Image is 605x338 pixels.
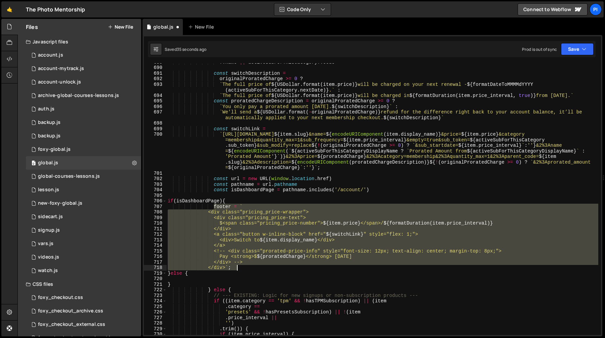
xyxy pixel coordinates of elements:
[144,215,167,221] div: 709
[144,221,167,226] div: 710
[1,1,18,18] a: 🤙
[518,3,588,15] a: Connect to Webflow
[144,193,167,199] div: 705
[18,277,141,291] div: CSS files
[144,332,167,337] div: 730
[26,170,141,183] div: 13533/35292.js
[144,65,167,71] div: 690
[38,133,61,139] div: backup.js
[26,197,141,210] div: 13533/40053.js
[144,320,167,326] div: 728
[26,224,141,237] div: 13533/35364.js
[561,43,594,55] button: Save
[38,254,59,260] div: videos.js
[38,241,53,247] div: vars.js
[26,318,141,331] div: 13533/38747.css
[38,214,63,220] div: sidecart.js
[144,71,167,76] div: 691
[26,183,141,197] div: 13533/35472.js
[26,237,141,250] div: 13533/38978.js
[26,75,141,89] div: 13533/41206.js
[144,182,167,188] div: 703
[144,293,167,299] div: 723
[144,76,167,82] div: 692
[26,62,141,75] div: 13533/38628.js
[38,160,58,166] div: global.js
[38,120,61,126] div: backup.js
[26,48,141,62] div: 13533/34220.js
[38,268,58,274] div: watch.js
[144,104,167,110] div: 696
[38,200,82,206] div: new-foxy-global.js
[144,260,167,265] div: 717
[38,66,84,72] div: account-mytrack.js
[165,46,206,52] div: Saved
[144,315,167,321] div: 727
[144,248,167,254] div: 715
[38,52,63,58] div: account.js
[26,102,141,116] div: 13533/34034.js
[108,24,133,30] button: New File
[26,129,141,143] div: 13533/45031.js
[590,3,602,15] a: Pi
[38,322,105,328] div: foxy_checkout_external.css
[26,291,141,304] div: 13533/38507.css
[38,173,100,179] div: global-courses-lessons.js
[26,143,141,156] div: 13533/34219.js
[522,46,557,52] div: Prod is out of sync
[144,209,167,215] div: 708
[38,227,60,233] div: signup.js
[144,187,167,193] div: 704
[144,226,167,232] div: 711
[177,46,206,52] div: 35 seconds ago
[144,109,167,121] div: 697
[144,237,167,243] div: 713
[38,187,59,193] div: lesson.js
[38,79,81,85] div: account-unlock.js
[144,232,167,237] div: 712
[144,304,167,310] div: 725
[144,121,167,126] div: 698
[38,106,54,112] div: auth.js
[144,287,167,293] div: 722
[144,204,167,210] div: 707
[144,93,167,99] div: 694
[38,93,119,99] div: archive-global-courses-lessons.js
[144,326,167,332] div: 729
[144,254,167,260] div: 716
[153,24,173,30] div: global.js
[38,295,83,301] div: foxy_checkout.css
[144,132,167,171] div: 700
[144,298,167,304] div: 724
[144,126,167,132] div: 699
[144,243,167,248] div: 714
[26,304,141,318] div: 13533/44030.css
[26,250,141,264] div: 13533/42246.js
[26,89,141,102] div: 13533/43968.js
[26,156,141,170] div: 13533/39483.js
[144,98,167,104] div: 695
[274,3,331,15] button: Code Only
[26,264,141,277] div: 13533/38527.js
[38,308,103,314] div: foxy_checkout_archive.css
[188,24,216,30] div: New File
[38,146,71,153] div: foxy-global.js
[26,23,38,31] h2: Files
[144,176,167,182] div: 702
[144,282,167,288] div: 721
[18,35,141,48] div: Javascript files
[144,82,167,93] div: 693
[144,276,167,282] div: 720
[26,5,85,13] div: The Photo Mentorship
[32,161,36,166] span: 0
[144,265,167,271] div: 718
[26,210,141,224] div: 13533/43446.js
[144,271,167,276] div: 719
[144,198,167,204] div: 706
[144,309,167,315] div: 726
[26,116,141,129] div: 13533/45030.js
[144,171,167,176] div: 701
